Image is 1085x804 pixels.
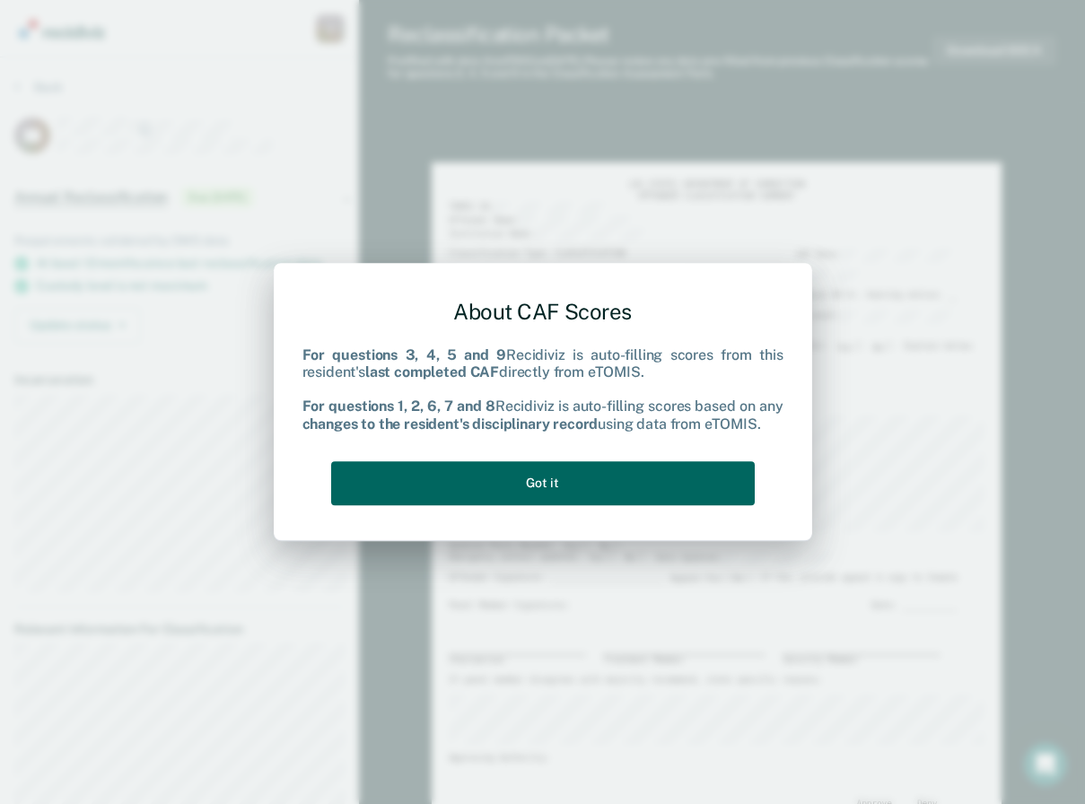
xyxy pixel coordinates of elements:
[302,284,783,339] div: About CAF Scores
[302,346,783,433] div: Recidiviz is auto-filling scores from this resident's directly from eTOMIS. Recidiviz is auto-fil...
[365,363,499,380] b: last completed CAF
[331,461,755,505] button: Got it
[302,415,599,433] b: changes to the resident's disciplinary record
[302,398,495,415] b: For questions 1, 2, 6, 7 and 8
[302,346,507,363] b: For questions 3, 4, 5 and 9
